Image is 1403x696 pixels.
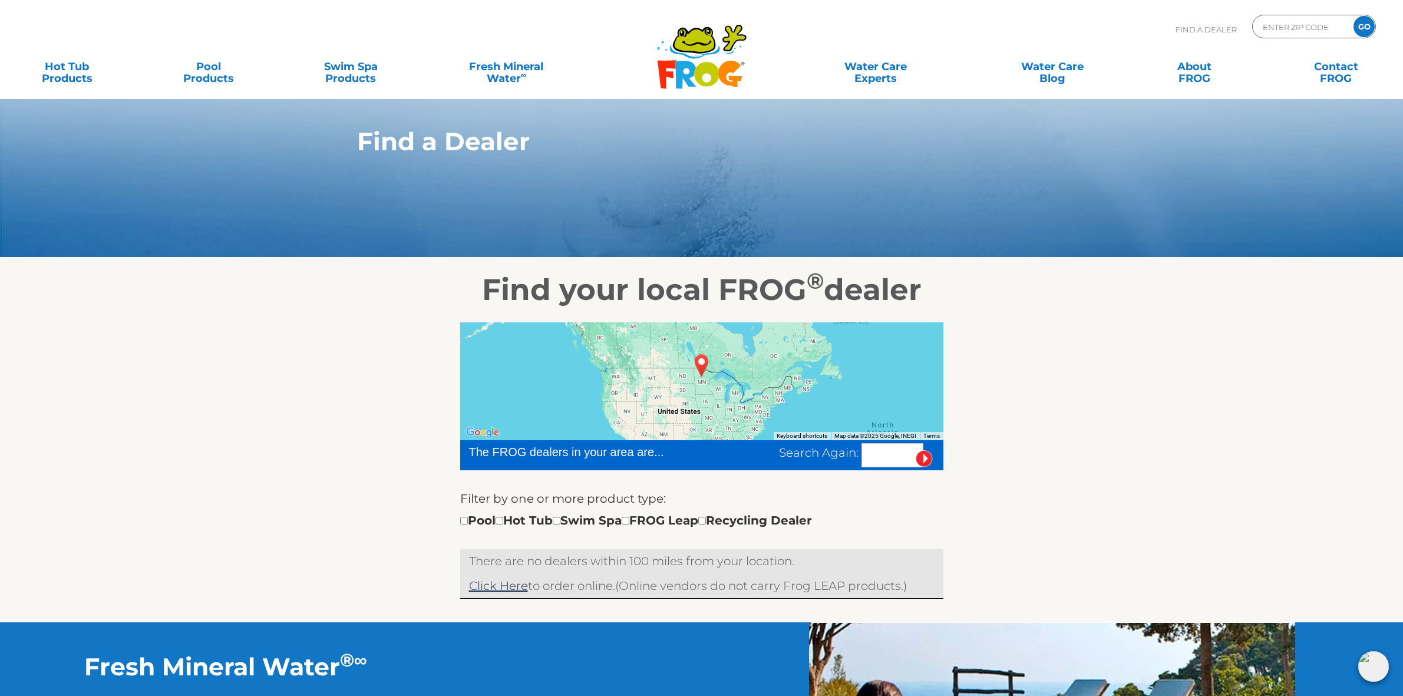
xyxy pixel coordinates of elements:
input: GO [1354,16,1375,37]
a: Water CareBlog [997,55,1107,78]
a: AboutFROG [1139,55,1249,78]
sup: ® [340,649,354,671]
a: Fresh MineralWater∞ [437,55,575,78]
sup: ® [807,268,824,294]
a: Swim SpaProducts [296,55,406,78]
span: to order online. [469,579,615,593]
h1: Find a Dealer [357,127,992,156]
label: Filter by one or more product type: [460,489,666,508]
a: Hot TubProducts [12,55,122,78]
img: openIcon [1358,651,1389,682]
a: Click Here [469,579,528,593]
input: Submit [916,450,933,467]
p: (Online vendors do not carry Frog LEAP products.) [469,576,935,595]
a: ContactFROG [1281,55,1391,78]
div: Pool Hot Tub Swim Spa FROG Leap Recycling Dealer [460,511,812,530]
h2: Find your local FROG dealer [339,272,1064,308]
sup: ∞ [354,649,367,671]
span: Search Again: [779,446,859,460]
a: Open this area in Google Maps (opens a new window) [463,425,502,440]
p: Find A Dealer [1176,15,1237,44]
div: The FROG dealers in your area are... [469,443,707,461]
span: Map data ©2025 Google, INEGI [834,433,916,439]
button: Keyboard shortcuts [777,432,827,440]
sup: ∞ [521,70,527,80]
div: USA [688,349,715,381]
h2: Fresh Mineral Water [84,652,618,681]
a: PoolProducts [154,55,264,78]
p: There are no dealers within 100 miles from your location. [469,552,935,570]
a: Water CareExperts [786,55,965,78]
img: Google [463,425,502,440]
a: Terms (opens in new tab) [923,433,940,439]
input: Zip Code Form [1262,18,1341,35]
